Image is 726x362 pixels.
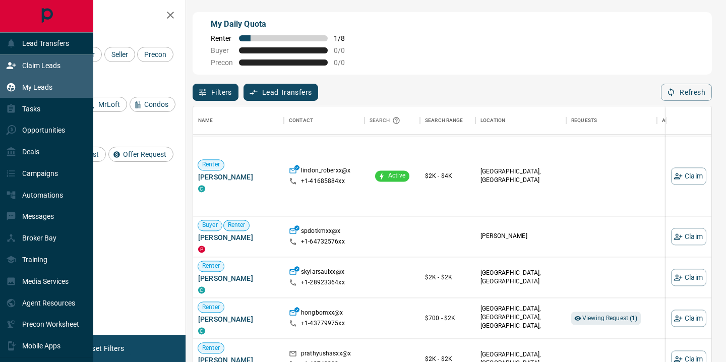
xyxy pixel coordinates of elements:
span: [PERSON_NAME] [198,314,279,324]
p: [GEOGRAPHIC_DATA], [GEOGRAPHIC_DATA] [480,167,561,185]
div: condos.ca [198,327,205,334]
div: Name [198,106,213,135]
div: Condos [130,97,175,112]
p: skylarsaulxx@x [301,268,344,278]
span: 1 / 8 [334,34,356,42]
span: Buyer [211,46,233,54]
span: Renter [211,34,233,42]
p: lindon_roberxx@x [301,166,350,177]
p: $2K - $2K [425,273,470,282]
p: +1- 28923364xx [301,278,345,287]
strong: ( 1 ) [630,315,637,322]
div: Viewing Request (1) [571,312,641,325]
div: Offer Request [108,147,173,162]
div: condos.ca [198,286,205,293]
span: Viewing Request [582,315,638,322]
button: Claim [671,228,706,245]
div: Search Range [425,106,463,135]
button: Filters [193,84,238,101]
button: Lead Transfers [244,84,319,101]
span: Active [384,172,409,180]
div: Contact [289,106,313,135]
span: Precon [211,58,233,67]
span: 0 / 0 [334,58,356,67]
span: [PERSON_NAME] [198,232,279,243]
p: $700 - $2K [425,314,470,323]
div: condos.ca [198,185,205,192]
span: Condos [141,100,172,108]
div: Search [370,106,403,135]
div: Requests [566,106,657,135]
div: Precon [137,47,173,62]
button: Reset Filters [77,340,131,357]
span: Renter [198,303,224,312]
p: [GEOGRAPHIC_DATA], [GEOGRAPHIC_DATA] [480,269,561,286]
h2: Filters [32,10,175,22]
button: Claim [671,310,706,327]
span: 0 / 0 [334,46,356,54]
span: [PERSON_NAME] [198,172,279,182]
p: $2K - $4K [425,171,470,180]
span: Renter [198,161,224,169]
div: Seller [104,47,135,62]
span: Renter [198,262,224,271]
div: Name [193,106,284,135]
span: Seller [108,50,132,58]
div: Location [475,106,566,135]
span: Buyer [198,221,222,230]
div: MrLoft [84,97,127,112]
p: [PERSON_NAME] [480,232,561,241]
span: Renter [198,344,224,352]
div: Contact [284,106,365,135]
p: +1- 41685884xx [301,177,345,186]
span: Precon [141,50,170,58]
div: Location [480,106,505,135]
button: Claim [671,167,706,185]
p: spdotkmxx@x [301,227,340,237]
p: prathyushasxx@x [301,349,351,360]
p: My Daily Quota [211,18,356,30]
span: Offer Request [119,150,170,158]
p: hongbomxx@x [301,309,343,319]
div: Search Range [420,106,475,135]
span: MrLoft [95,100,124,108]
span: Renter [224,221,250,230]
div: property.ca [198,246,205,253]
button: Claim [671,269,706,286]
span: [PERSON_NAME] [198,273,279,283]
p: Midtown | Central [480,305,561,339]
p: +1- 43779975xx [301,319,345,328]
button: Refresh [661,84,712,101]
p: +1- 64732576xx [301,237,345,246]
div: Requests [571,106,597,135]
